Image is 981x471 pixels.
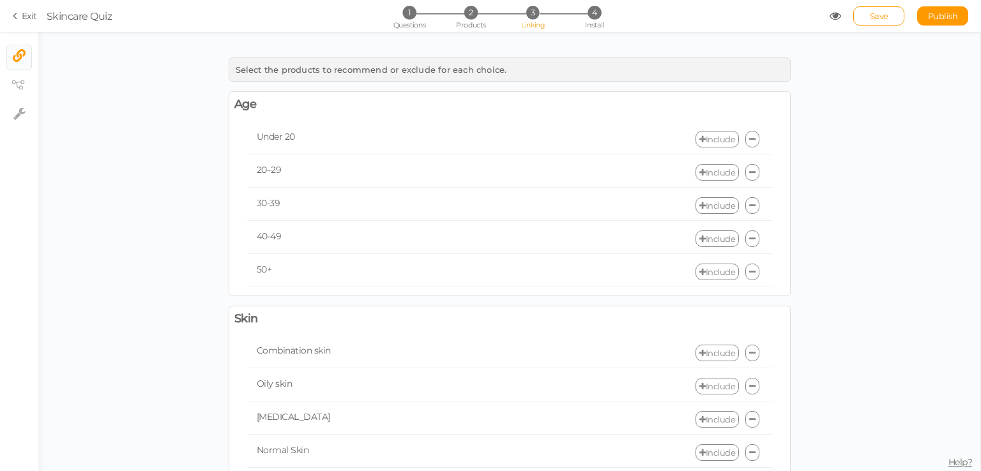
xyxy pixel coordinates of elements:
[257,411,330,422] span: [MEDICAL_DATA]
[928,11,958,21] span: Publish
[696,230,739,247] a: Include
[456,20,486,29] span: Products
[13,10,37,22] a: Exit
[257,131,295,142] span: Under 20
[257,264,272,275] span: 50+
[696,164,739,181] a: Include
[257,378,293,389] span: Oily skin
[393,20,426,29] span: Questions
[696,378,739,394] a: Include
[948,456,973,468] span: Help?
[853,6,904,26] div: Save
[696,131,739,147] a: Include
[257,444,309,456] span: Normal Skin
[696,197,739,214] a: Include
[526,6,540,19] span: 3
[464,6,478,19] span: 2
[257,230,282,242] span: 40-49
[257,345,331,356] span: Combination skin
[236,64,507,75] span: Select the products to recommend or exclude for each choice.
[696,411,739,428] a: Include
[441,6,501,19] li: 2 Products
[257,164,282,176] span: 20–29
[696,444,739,461] a: Include
[870,11,888,21] span: Save
[588,6,601,19] span: 4
[234,311,258,326] span: Skin
[696,264,739,280] a: Include
[696,345,739,361] a: Include
[257,197,280,209] span: 30-39
[47,8,112,24] div: Skincare Quiz
[234,97,257,112] span: Age
[379,6,439,19] li: 1 Questions
[521,20,544,29] span: Linking
[503,6,563,19] li: 3 Linking
[565,6,624,19] li: 4 Install
[585,20,604,29] span: Install
[402,6,416,19] span: 1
